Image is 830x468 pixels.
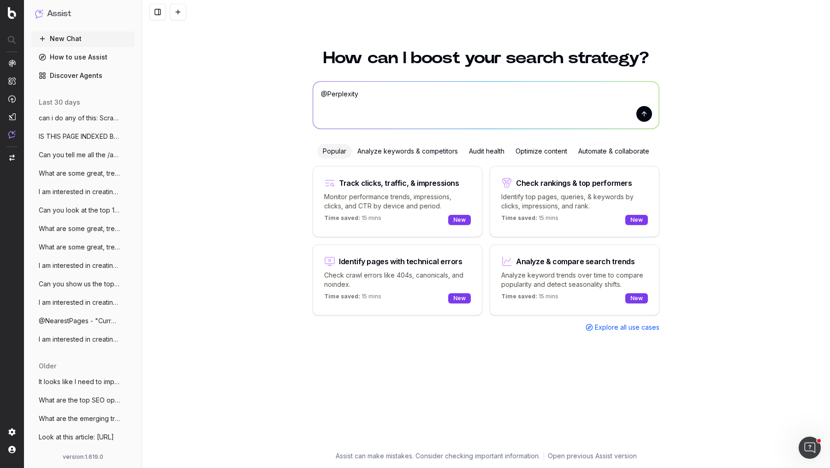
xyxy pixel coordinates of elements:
button: can i do any of this: Scrape top competi [31,111,135,125]
a: Explore all use cases [586,323,659,332]
span: What are some great, trending topics I s [39,243,120,252]
span: can i do any of this: Scrape top competi [39,113,120,123]
h1: Assist [47,7,71,20]
img: Activation [8,95,16,103]
img: My account [8,446,16,453]
button: New Chat [31,31,135,46]
iframe: Intercom live chat [799,437,821,459]
textarea: @Perplexity [313,82,659,129]
span: Can you tell me all the /articles/ pages [39,150,120,160]
span: last 30 days [39,98,80,107]
button: Can you look at the top 10 google search [31,203,135,218]
img: Assist [35,9,43,18]
button: Can you show us the top trending topics [31,277,135,291]
img: Switch project [9,154,15,161]
div: Check rankings & top performers [516,179,632,187]
a: How to use Assist [31,50,135,65]
span: older [39,361,56,371]
div: Popular [317,144,352,159]
button: Assist [35,7,131,20]
div: New [625,293,648,303]
span: Time saved: [324,214,360,221]
button: What are the emerging trends around Notr [31,411,135,426]
p: 15 mins [501,293,558,304]
button: What are some great, trending topics I s [31,166,135,181]
span: @NearestPages - "Current [GEOGRAPHIC_DATA] [39,316,120,326]
span: It looks like I need to improve server r [39,377,120,386]
div: New [625,215,648,225]
p: Analyze keyword trends over time to compare popularity and detect seasonality shifts. [501,271,648,289]
span: I am interested in creating some long-fo [39,261,120,270]
p: 15 mins [324,214,381,225]
p: Monitor performance trends, impressions, clicks, and CTR by device and period. [324,192,471,211]
div: Analyze keywords & competitors [352,144,463,159]
p: Check crawl errors like 404s, canonicals, and noindex. [324,271,471,289]
button: I am interested in creating some long-fo [31,332,135,347]
span: What are some great, trending topics I s [39,224,120,233]
img: Intelligence [8,77,16,85]
button: @NearestPages - "Current [GEOGRAPHIC_DATA] [31,314,135,328]
div: Identify pages with technical errors [339,258,462,265]
div: Audit health [463,144,510,159]
div: Optimize content [510,144,573,159]
h1: How can I boost your search strategy? [313,50,659,66]
span: Time saved: [501,293,537,300]
span: Can you show us the top trending topics [39,279,120,289]
button: What are some great, trending topics I s [31,221,135,236]
p: Identify top pages, queries, & keywords by clicks, impressions, and rank. [501,192,648,211]
div: New [448,215,471,225]
button: It looks like I need to improve server r [31,374,135,389]
img: Assist [8,130,16,138]
button: Can you tell me all the /articles/ pages [31,148,135,162]
span: What are the emerging trends around Notr [39,414,120,423]
div: Track clicks, traffic, & impressions [339,179,459,187]
button: Can you show me which ActionBoard items [31,448,135,463]
div: Automate & collaborate [573,144,655,159]
p: Assist can make mistakes. Consider checking important information. [336,451,540,461]
span: Time saved: [324,293,360,300]
div: version: 1.619.0 [35,453,131,461]
button: What are some great, trending topics I s [31,240,135,255]
a: Open previous Assist version [548,451,637,461]
span: What are some great, trending topics I s [39,169,120,178]
p: 15 mins [501,214,558,225]
img: Setting [8,428,16,436]
div: New [448,293,471,303]
span: What are the top SEO opportunities on my [39,396,120,405]
a: Discover Agents [31,68,135,83]
span: Look at this article: [URL] [39,432,114,442]
button: IS THIS PAGE INDEXED BY GOOGLE [URL] [31,129,135,144]
button: I am interested in creating some long-fo [31,295,135,310]
button: What are the top SEO opportunities on my [31,393,135,408]
span: Time saved: [501,214,537,221]
button: I am interested in creating some long-fo [31,258,135,273]
span: Explore all use cases [595,323,659,332]
p: 15 mins [324,293,381,304]
span: I am interested in creating some long-fo [39,335,120,344]
span: Can you look at the top 10 google search [39,206,120,215]
img: Studio [8,113,16,120]
button: I am interested in creating some long-fo [31,184,135,199]
span: I am interested in creating some long-fo [39,187,120,196]
button: Look at this article: [URL] [31,430,135,444]
div: Analyze & compare search trends [516,258,635,265]
img: Botify logo [8,7,16,19]
span: IS THIS PAGE INDEXED BY GOOGLE [URL] [39,132,120,141]
img: Analytics [8,59,16,67]
span: I am interested in creating some long-fo [39,298,120,307]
